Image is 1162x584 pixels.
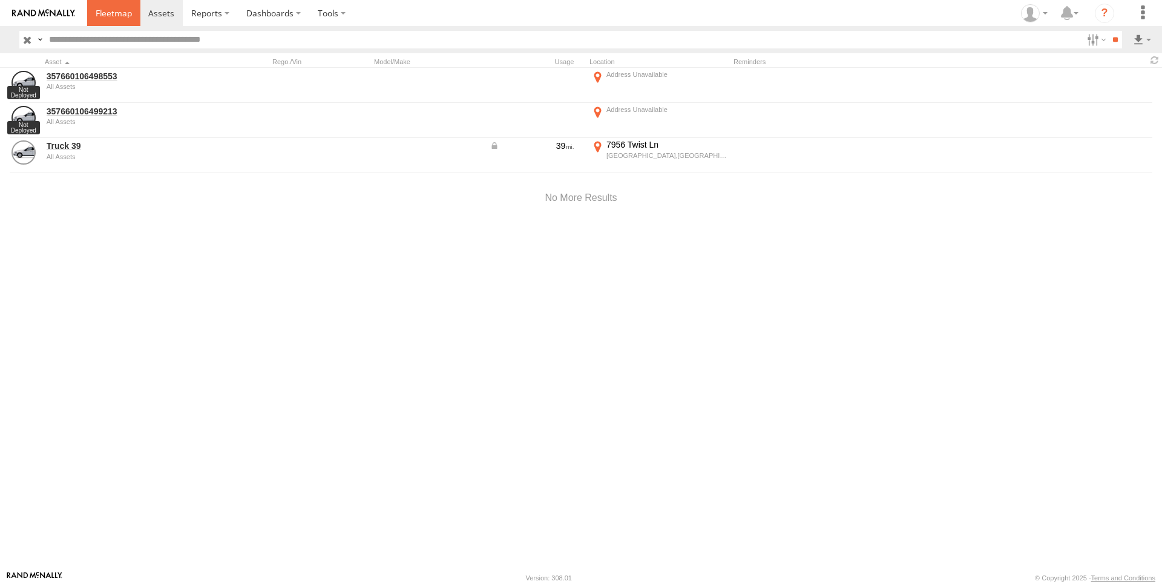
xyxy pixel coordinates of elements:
[589,57,729,66] div: Location
[11,106,36,130] a: View Asset Details
[589,69,729,102] label: Click to View Current Location
[1091,574,1155,582] a: Terms and Conditions
[589,139,729,172] label: Click to View Current Location
[45,57,214,66] div: Click to Sort
[35,31,45,48] label: Search Query
[1095,4,1114,23] i: ?
[47,153,212,160] div: undefined
[490,140,574,151] div: Data from Vehicle CANbus
[1017,4,1052,22] div: Roi Castellanos
[1035,574,1155,582] div: © Copyright 2025 -
[734,57,927,66] div: Reminders
[12,9,75,18] img: rand-logo.svg
[488,57,585,66] div: Usage
[47,106,212,117] a: 357660106499213
[47,71,212,82] a: 357660106498553
[47,140,212,151] a: Truck 39
[272,57,369,66] div: Rego./Vin
[11,140,36,165] a: View Asset Details
[11,71,36,95] a: View Asset Details
[374,57,483,66] div: Model/Make
[606,151,727,160] div: [GEOGRAPHIC_DATA],[GEOGRAPHIC_DATA]
[589,104,729,137] label: Click to View Current Location
[526,574,572,582] div: Version: 308.01
[1147,54,1162,66] span: Refresh
[7,572,62,584] a: Visit our Website
[47,83,212,90] div: undefined
[1082,31,1108,48] label: Search Filter Options
[47,118,212,125] div: undefined
[1132,31,1152,48] label: Export results as...
[606,139,727,150] div: 7956 Twist Ln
